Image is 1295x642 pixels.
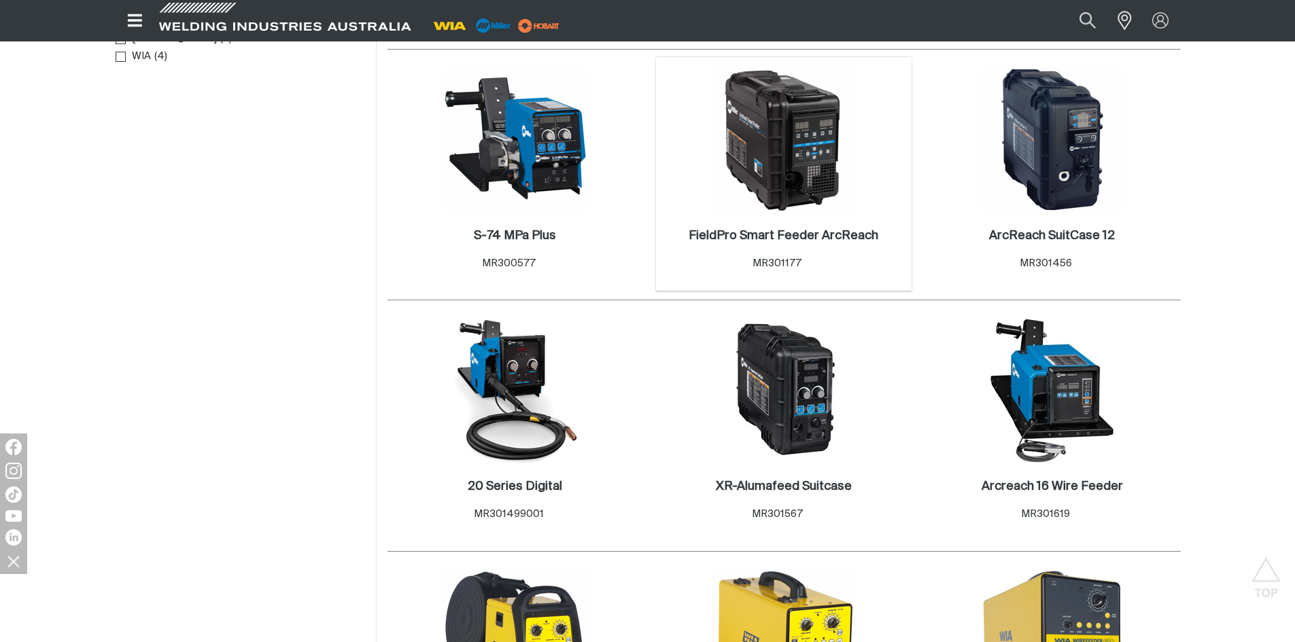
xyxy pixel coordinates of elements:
a: XR-Alumafeed Suitcase [716,479,852,495]
h2: Arcreach 16 Wire Feeder [982,480,1123,493]
span: MR301567 [752,509,803,519]
a: 20 Series Digital [468,479,562,495]
a: ArcReach SuitCase 12 [989,228,1115,244]
img: miller [514,16,564,36]
a: FieldPro Smart Feeder ArcReach [689,228,878,244]
h2: 20 Series Digital [468,480,562,493]
span: MR301619 [1021,509,1070,519]
a: S-74 MPa Plus [474,228,556,244]
a: Arcreach 16 Wire Feeder [982,479,1123,495]
input: Product name or item number... [1047,5,1110,36]
button: Scroll to top [1251,557,1281,588]
img: XR-Alumafeed Suitcase [711,318,857,463]
button: Search products [1065,5,1111,36]
span: MR301499001 [474,509,544,519]
span: WIA [132,49,151,65]
img: TikTok [5,486,22,503]
ul: Brand [116,30,364,66]
img: hide socials [2,550,25,573]
img: YouTube [5,510,22,522]
img: FieldPro Smart Feeder ArcReach [711,67,857,213]
h2: ArcReach SuitCase 12 [989,230,1115,242]
img: 20 Series Digital [443,318,588,463]
a: WIA [116,48,152,66]
img: ArcReach SuitCase 12 [980,67,1125,213]
img: Arcreach 16 Wire Feeder [980,318,1125,463]
span: MR300577 [482,258,536,268]
img: Instagram [5,463,22,479]
span: MR301177 [753,258,801,268]
h2: FieldPro Smart Feeder ArcReach [689,230,878,242]
span: ( 4 ) [154,49,167,65]
h2: XR-Alumafeed Suitcase [716,480,852,493]
img: LinkedIn [5,529,22,546]
h2: S-74 MPa Plus [474,230,556,242]
img: Facebook [5,439,22,455]
a: miller [514,20,564,31]
span: MR301456 [1020,258,1072,268]
img: S-74 MPa Plus [443,67,588,213]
